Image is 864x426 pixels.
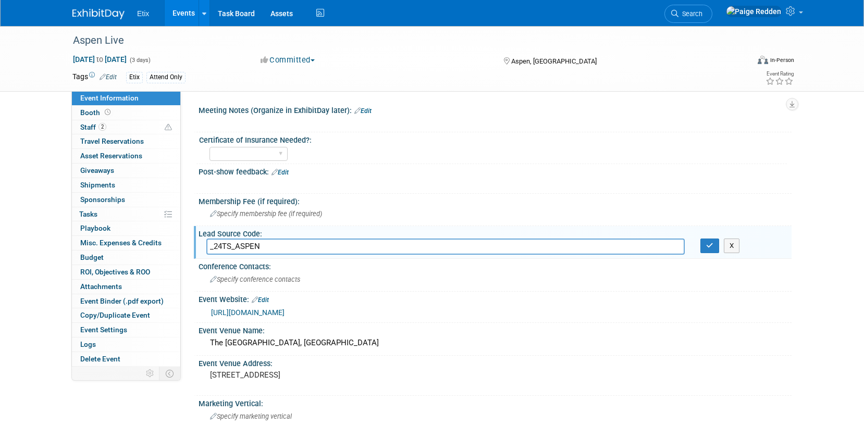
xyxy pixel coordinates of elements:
[210,210,322,218] span: Specify membership fee (if required)
[72,352,180,366] a: Delete Event
[199,132,787,145] div: Certificate of Insurance Needed?:
[72,149,180,163] a: Asset Reservations
[80,195,125,204] span: Sponsorships
[724,239,740,253] button: X
[80,181,115,189] span: Shipments
[98,123,106,131] span: 2
[72,55,127,64] span: [DATE] [DATE]
[72,221,180,235] a: Playbook
[80,224,110,232] span: Playbook
[80,253,104,261] span: Budget
[103,108,113,116] span: Booth not reserved yet
[72,308,180,322] a: Copy/Duplicate Event
[72,91,180,105] a: Event Information
[199,194,792,207] div: Membership Fee (if required):
[95,55,105,64] span: to
[664,5,712,23] a: Search
[726,6,782,17] img: Paige Redden
[770,56,794,64] div: In-Person
[199,103,792,116] div: Meeting Notes (Organize in ExhibitDay later):
[72,71,117,83] td: Tags
[199,323,792,336] div: Event Venue Name:
[199,356,792,369] div: Event Venue Address:
[72,9,125,19] img: ExhibitDay
[678,10,702,18] span: Search
[69,31,733,50] div: Aspen Live
[72,106,180,120] a: Booth
[80,166,114,174] span: Giveaways
[511,57,597,65] span: Aspen, [GEOGRAPHIC_DATA]
[211,308,285,317] a: [URL][DOMAIN_NAME]
[72,280,180,294] a: Attachments
[80,108,113,117] span: Booth
[72,134,180,148] a: Travel Reservations
[206,335,784,351] div: The [GEOGRAPHIC_DATA], [GEOGRAPHIC_DATA]
[80,94,139,102] span: Event Information
[80,239,162,247] span: Misc. Expenses & Credits
[354,107,372,115] a: Edit
[129,57,151,64] span: (3 days)
[141,367,159,380] td: Personalize Event Tab Strip
[80,123,106,131] span: Staff
[72,178,180,192] a: Shipments
[72,164,180,178] a: Giveaways
[126,72,143,83] div: Etix
[100,73,117,81] a: Edit
[72,236,180,250] a: Misc. Expenses & Credits
[159,367,181,380] td: Toggle Event Tabs
[72,250,180,265] a: Budget
[80,311,150,319] span: Copy/Duplicate Event
[210,412,292,420] span: Specify marketing vertical
[80,297,164,305] span: Event Binder (.pdf export)
[80,325,127,334] span: Event Settings
[271,169,289,176] a: Edit
[72,337,180,352] a: Logs
[79,210,97,218] span: Tasks
[80,152,142,160] span: Asset Reservations
[687,54,794,70] div: Event Format
[72,120,180,134] a: Staff2
[210,275,300,283] span: Specify conference contacts
[72,265,180,279] a: ROI, Objectives & ROO
[80,137,144,145] span: Travel Reservations
[199,396,792,409] div: Marketing Vertical:
[766,71,794,77] div: Event Rating
[165,123,172,132] span: Potential Scheduling Conflict -- at least one attendee is tagged in another overlapping event.
[199,259,792,272] div: Conference Contacts:
[137,9,149,18] span: Etix
[252,296,269,304] a: Edit
[199,164,792,178] div: Post-show feedback:
[80,355,120,363] span: Delete Event
[199,226,792,239] div: Lead Source Code:
[80,340,96,348] span: Logs
[80,282,122,291] span: Attachments
[72,323,180,337] a: Event Settings
[72,294,180,308] a: Event Binder (.pdf export)
[146,72,186,83] div: Attend Only
[758,56,768,64] img: Format-Inperson.png
[72,207,180,221] a: Tasks
[72,193,180,207] a: Sponsorships
[257,55,319,66] button: Committed
[199,292,792,305] div: Event Website:
[210,370,434,380] pre: [STREET_ADDRESS]
[80,268,150,276] span: ROI, Objectives & ROO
